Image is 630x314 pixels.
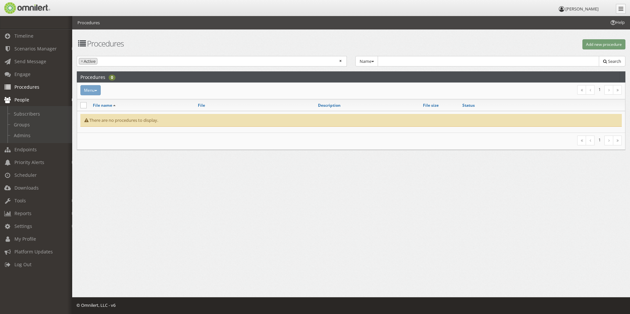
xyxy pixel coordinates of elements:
[77,39,347,48] h1: Procedures
[14,249,53,255] span: Platform Updates
[565,6,598,12] span: [PERSON_NAME]
[355,56,378,67] button: Name
[616,4,626,14] a: Collapse Menu
[76,302,115,308] span: © Omnilert, LLC - v6
[318,102,341,108] a: Description
[586,136,595,145] a: Previous
[577,136,586,145] a: First
[80,114,622,127] div: There are no procedures to display.
[14,97,29,103] span: People
[77,20,100,26] li: Procedures
[79,58,97,65] li: Active
[586,85,595,95] a: Previous
[198,102,205,108] a: File
[595,136,605,144] li: 1
[610,19,625,26] span: Help
[109,75,115,81] div: 0
[604,136,613,145] a: Next
[462,102,475,108] a: Status
[613,85,622,95] a: Last
[339,58,342,64] span: Remove all items
[14,46,57,52] span: Scenarios Manager
[595,85,605,94] li: 1
[14,84,39,90] span: Procedures
[14,33,33,39] span: Timeline
[3,2,50,14] img: Omnilert
[582,39,625,49] button: Add new procedure
[14,236,36,242] span: My Profile
[604,85,613,95] a: Next
[14,146,37,153] span: Endpoints
[14,210,31,216] span: Reports
[613,136,622,145] a: Last
[577,85,586,95] a: First
[423,102,439,108] a: File size
[14,197,26,204] span: Tools
[14,172,37,178] span: Scheduler
[599,56,625,67] button: Search
[14,261,31,268] span: Log Out
[14,185,39,191] span: Downloads
[14,223,32,229] span: Settings
[81,58,83,65] span: ×
[14,159,44,165] span: Priority Alerts
[14,58,46,65] span: Send Message
[14,71,31,77] span: Engage
[93,102,112,108] a: File name
[608,58,621,64] span: Search
[80,72,105,82] h2: Procedures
